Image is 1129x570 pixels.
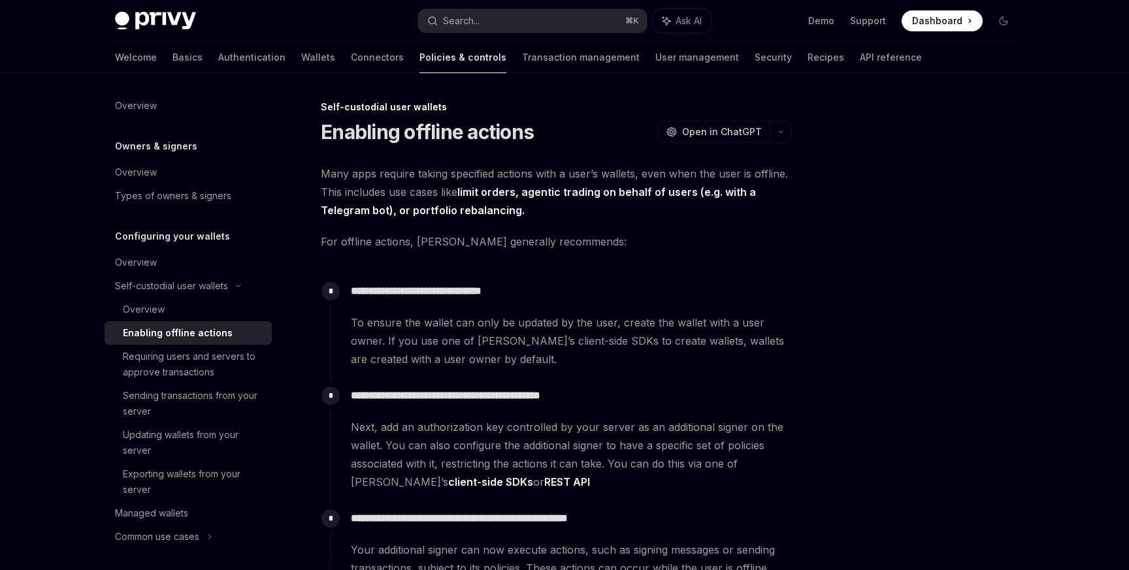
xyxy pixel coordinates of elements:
[860,42,922,73] a: API reference
[676,14,702,27] span: Ask AI
[123,388,264,419] div: Sending transactions from your server
[321,101,792,114] div: Self-custodial user wallets
[105,251,272,274] a: Overview
[912,14,962,27] span: Dashboard
[115,529,199,545] div: Common use cases
[658,121,770,143] button: Open in ChatGPT
[448,475,533,489] a: client-side SDKs
[115,505,188,521] div: Managed wallets
[123,302,165,317] div: Overview
[105,462,272,501] a: Exporting wallets from your server
[115,165,157,180] div: Overview
[105,184,272,208] a: Types of owners & signers
[655,42,739,73] a: User management
[321,165,792,219] span: Many apps require taking specified actions with a user’s wallets, even when the user is offline. ...
[105,321,272,345] a: Enabling offline actions
[115,12,196,30] img: dark logo
[105,423,272,462] a: Updating wallets from your server
[301,42,335,73] a: Wallets
[105,161,272,184] a: Overview
[902,10,983,31] a: Dashboard
[544,475,590,489] a: REST API
[808,42,844,73] a: Recipes
[105,501,272,525] a: Managed wallets
[115,138,197,154] h5: Owners & signers
[123,466,264,498] div: Exporting wallets from your server
[115,42,157,73] a: Welcome
[115,188,231,204] div: Types of owners & signers
[123,427,264,458] div: Updating wallets from your server
[115,98,157,114] div: Overview
[522,42,640,73] a: Transaction management
[625,16,639,26] span: ⌘ K
[850,14,886,27] a: Support
[123,325,233,341] div: Enabling offline actions
[808,14,834,27] a: Demo
[123,349,264,380] div: Requiring users and servers to approve transactions
[115,278,228,294] div: Self-custodial user wallets
[351,42,404,73] a: Connectors
[321,185,756,217] strong: limit orders, agentic trading on behalf of users (e.g. with a Telegram bot), or portfolio rebalan...
[682,125,762,138] span: Open in ChatGPT
[321,232,792,251] span: For offline actions, [PERSON_NAME] generally recommends:
[443,13,480,29] div: Search...
[218,42,286,73] a: Authentication
[351,313,791,368] span: To ensure the wallet can only be updated by the user, create the wallet with a user owner. If you...
[105,384,272,423] a: Sending transactions from your server
[115,229,230,244] h5: Configuring your wallets
[653,9,711,33] button: Ask AI
[115,255,157,270] div: Overview
[105,298,272,321] a: Overview
[419,42,506,73] a: Policies & controls
[993,10,1014,31] button: Toggle dark mode
[755,42,792,73] a: Security
[321,120,534,144] h1: Enabling offline actions
[418,9,647,33] button: Search...⌘K
[172,42,203,73] a: Basics
[105,94,272,118] a: Overview
[105,345,272,384] a: Requiring users and servers to approve transactions
[351,418,791,491] span: Next, add an authorization key controlled by your server as an additional signer on the wallet. Y...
